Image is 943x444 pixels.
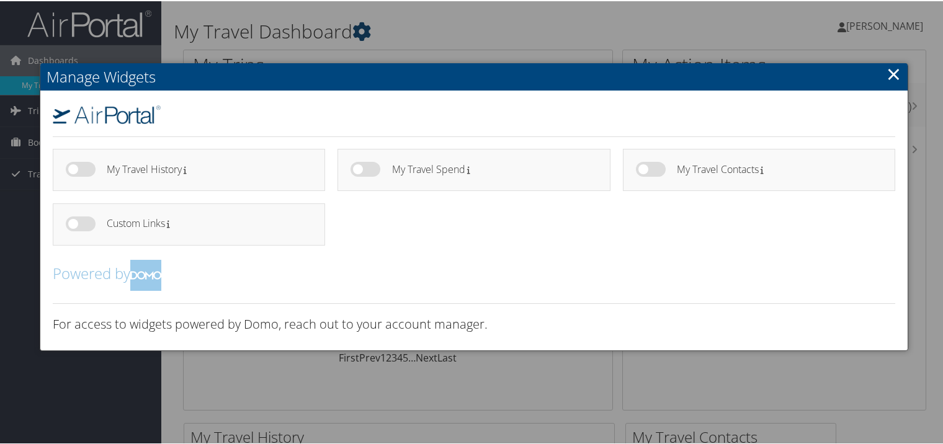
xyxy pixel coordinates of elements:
[53,259,895,290] h2: Powered by
[53,314,895,332] h3: For access to widgets powered by Domo, reach out to your account manager.
[53,104,161,123] img: airportal-logo.png
[677,163,873,174] h4: My Travel Contacts
[887,60,901,85] a: Close
[107,217,303,228] h4: Custom Links
[107,163,303,174] h4: My Travel History
[130,259,161,290] img: domo-logo.png
[392,163,588,174] h4: My Travel Spend
[40,62,908,89] h2: Manage Widgets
